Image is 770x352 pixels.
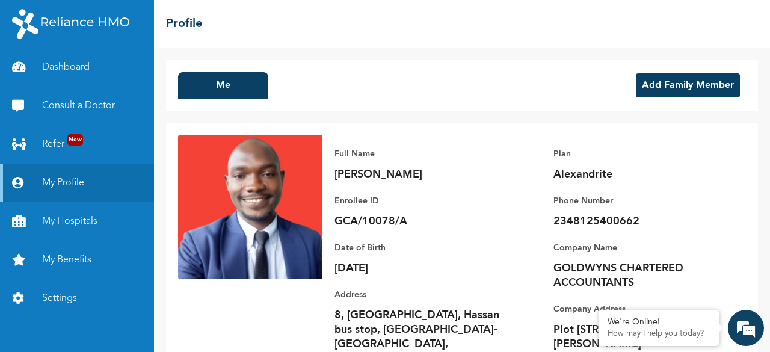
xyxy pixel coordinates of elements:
[178,135,322,279] img: Enrollee
[608,317,710,327] div: We're Online!
[334,194,503,208] p: Enrollee ID
[334,261,503,276] p: [DATE]
[553,323,722,351] p: Plot [STREET_ADDRESS][PERSON_NAME]
[553,302,722,316] p: Company Address
[608,329,710,339] p: How may I help you today?
[67,134,83,146] span: New
[166,15,202,33] h2: Profile
[334,241,503,255] p: Date of Birth
[22,60,49,90] img: d_794563401_company_1708531726252_794563401
[553,167,722,182] p: Alexandrite
[553,147,722,161] p: Plan
[334,147,503,161] p: Full Name
[334,288,503,302] p: Address
[63,67,202,83] div: Chat with us now
[636,73,740,97] button: Add Family Member
[118,291,230,329] div: FAQs
[6,312,118,321] span: Conversation
[6,249,229,291] textarea: Type your message and hit 'Enter'
[553,261,722,290] p: GOLDWYNS CHARTERED ACCOUNTANTS
[197,6,226,35] div: Minimize live chat window
[334,214,503,229] p: GCA/10078/A
[553,214,722,229] p: 2348125400662
[553,194,722,208] p: Phone Number
[70,112,166,233] span: We're online!
[12,9,129,39] img: RelianceHMO's Logo
[178,72,268,99] button: Me
[334,167,503,182] p: [PERSON_NAME]
[553,241,722,255] p: Company Name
